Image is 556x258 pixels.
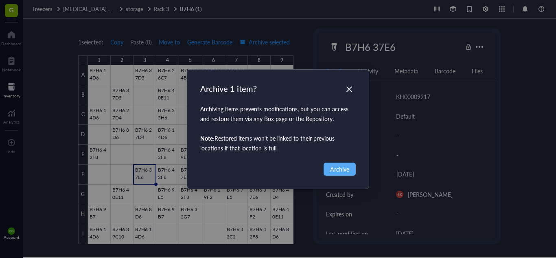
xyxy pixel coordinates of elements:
[330,165,349,174] span: Archive
[343,83,356,96] button: Close
[324,163,356,176] button: Archive
[343,84,356,94] span: Close
[200,104,356,153] div: Archiving items prevents modifications, but you can access and restore them via any Box page or t...
[200,83,356,94] div: Archive 1 item?
[200,134,215,142] b: Note:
